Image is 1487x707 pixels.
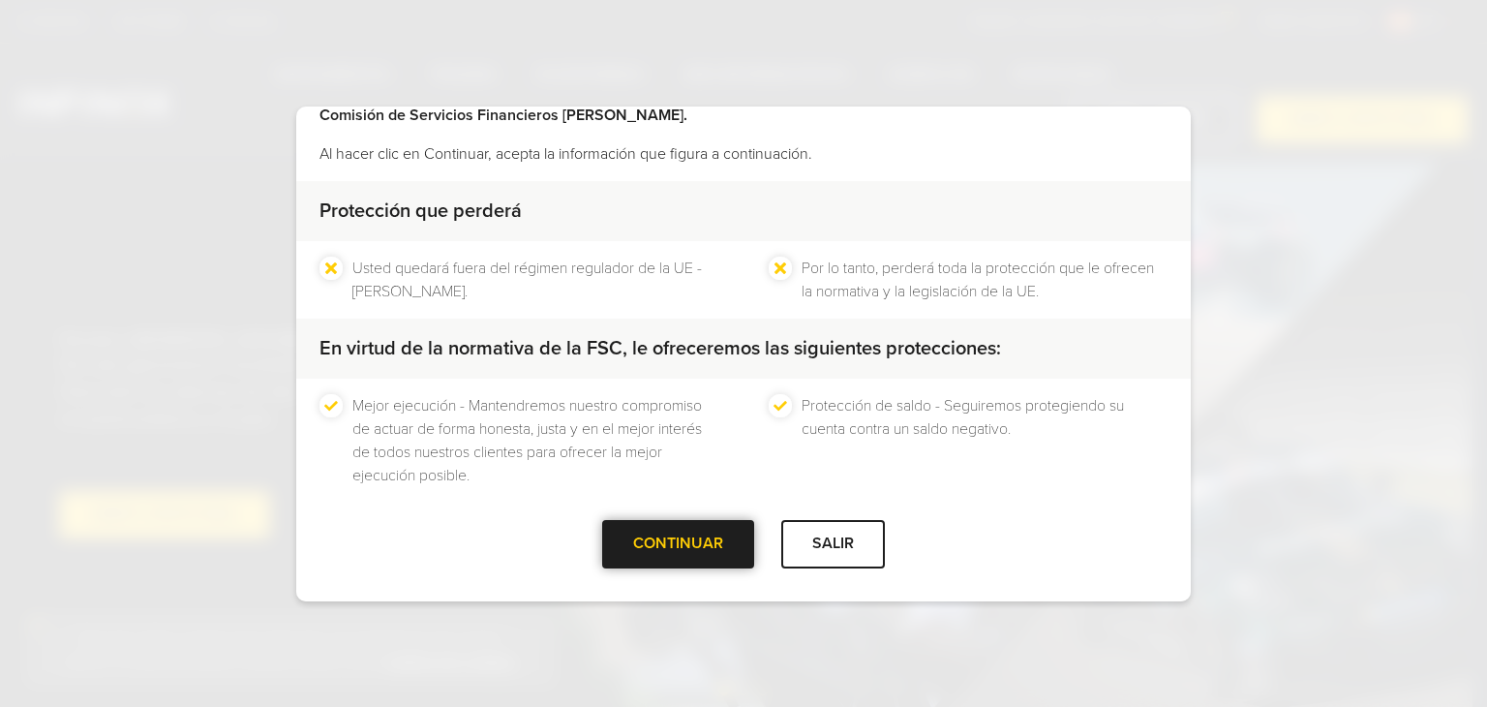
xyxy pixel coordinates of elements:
p: Al hacer clic en Continuar, acepta la información que figura a continuación. [319,142,1168,166]
div: CONTINUAR [602,520,754,568]
li: Por lo tanto, perderá toda la protección que le ofrecen la normativa y la legislación de la UE. [802,257,1168,303]
li: Mejor ejecución - Mantendremos nuestro compromiso de actuar de forma honesta, justa y en el mejor... [352,394,718,487]
li: Usted quedará fuera del régimen regulador de la UE - [PERSON_NAME]. [352,257,718,303]
strong: Protección que perderá [319,200,522,223]
li: Protección de saldo - Seguiremos protegiendo su cuenta contra un saldo negativo. [802,394,1168,487]
strong: En virtud de la normativa de la FSC, le ofreceremos las siguientes protecciones: [319,337,1001,360]
div: SALIR [781,520,885,568]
